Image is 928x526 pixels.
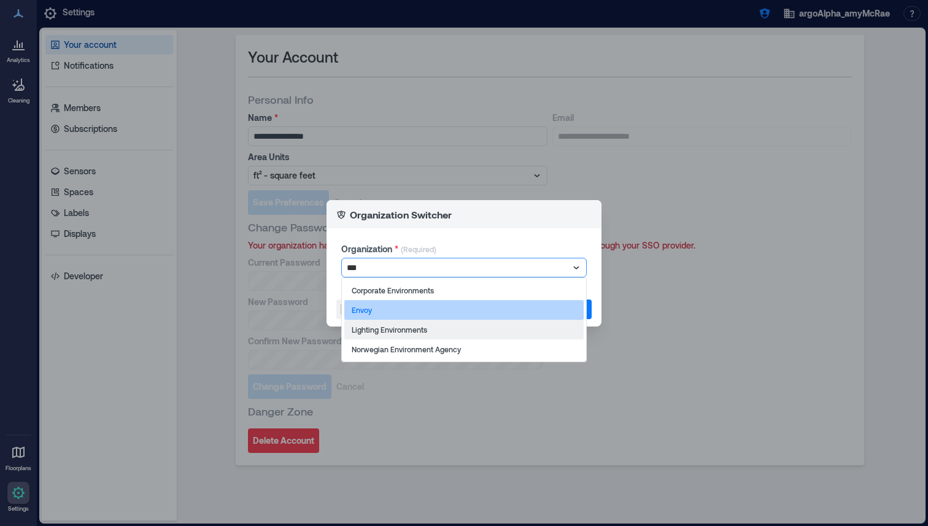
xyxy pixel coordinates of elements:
[352,305,372,315] p: Envoy
[401,244,436,258] p: (Required)
[341,243,398,255] label: Organization
[336,300,393,319] button: Turn Off
[352,325,427,335] p: Lighting Environments
[350,207,452,222] p: Organization Switcher
[352,285,434,295] p: Corporate Environments
[352,344,461,354] p: Norwegian Environment Agency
